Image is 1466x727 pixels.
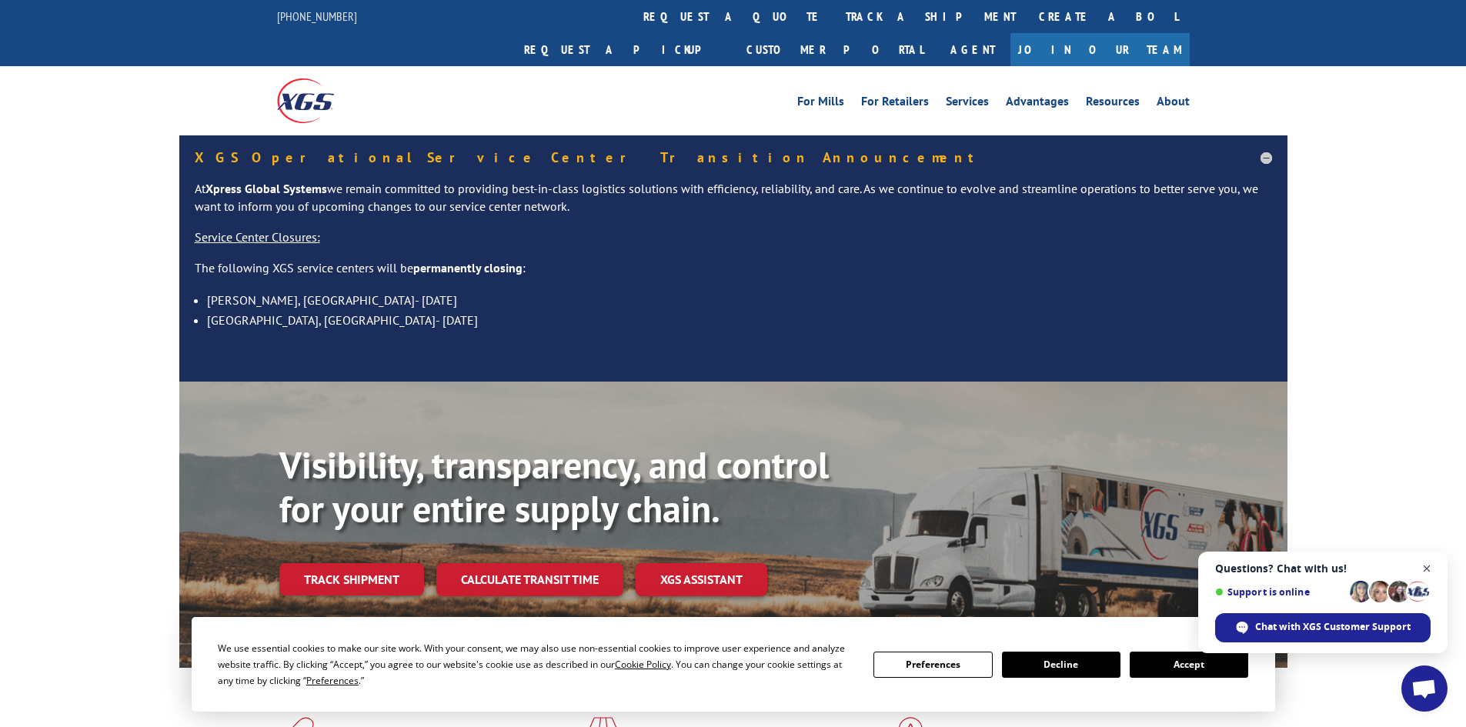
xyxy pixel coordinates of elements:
[413,260,523,275] strong: permanently closing
[873,652,992,678] button: Preferences
[1130,652,1248,678] button: Accept
[195,229,320,245] u: Service Center Closures:
[306,674,359,687] span: Preferences
[279,441,829,533] b: Visibility, transparency, and control for your entire supply chain.
[207,310,1272,330] li: [GEOGRAPHIC_DATA], [GEOGRAPHIC_DATA]- [DATE]
[1086,95,1140,112] a: Resources
[1010,33,1190,66] a: Join Our Team
[513,33,735,66] a: Request a pickup
[277,8,357,24] a: [PHONE_NUMBER]
[205,181,327,196] strong: Xpress Global Systems
[1215,613,1431,642] span: Chat with XGS Customer Support
[935,33,1010,66] a: Agent
[279,563,424,595] a: Track shipment
[218,640,855,689] div: We use essential cookies to make our site work. With your consent, we may also use non-essential ...
[192,617,1275,712] div: Cookie Consent Prompt
[195,180,1272,229] p: At we remain committed to providing best-in-class logistics solutions with efficiency, reliabilit...
[1215,562,1431,575] span: Questions? Chat with us!
[1006,95,1069,112] a: Advantages
[1215,586,1344,598] span: Support is online
[1157,95,1190,112] a: About
[735,33,935,66] a: Customer Portal
[195,259,1272,290] p: The following XGS service centers will be :
[1401,665,1448,712] a: Open chat
[195,151,1272,165] h5: XGS Operational Service Center Transition Announcement
[636,563,767,596] a: XGS ASSISTANT
[615,658,671,671] span: Cookie Policy
[1255,620,1411,634] span: Chat with XGS Customer Support
[207,290,1272,310] li: [PERSON_NAME], [GEOGRAPHIC_DATA]- [DATE]
[436,563,623,596] a: Calculate transit time
[1002,652,1120,678] button: Decline
[797,95,844,112] a: For Mills
[861,95,929,112] a: For Retailers
[946,95,989,112] a: Services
